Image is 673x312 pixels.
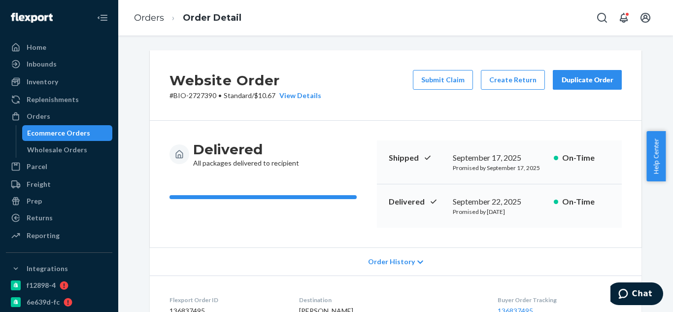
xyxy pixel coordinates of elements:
[27,179,51,189] div: Freight
[11,13,53,23] img: Flexport logo
[275,91,321,101] button: View Details
[27,213,53,223] div: Returns
[368,257,415,267] span: Order History
[134,12,164,23] a: Orders
[169,70,321,91] h2: Website Order
[169,296,283,304] dt: Flexport Order ID
[193,140,299,158] h3: Delivered
[218,91,222,100] span: •
[6,92,112,107] a: Replenishments
[6,39,112,55] a: Home
[6,210,112,226] a: Returns
[27,196,42,206] div: Prep
[453,152,546,164] div: September 17, 2025
[6,108,112,124] a: Orders
[27,280,56,290] div: f12898-4
[413,70,473,90] button: Submit Claim
[636,8,655,28] button: Open account menu
[610,282,663,307] iframe: Opens a widget where you can chat to one of our agents
[481,70,545,90] button: Create Return
[6,294,112,310] a: 6e639d-fc
[562,196,610,208] p: On-Time
[389,196,445,208] p: Delivered
[6,176,112,192] a: Freight
[389,152,445,164] p: Shipped
[193,140,299,168] div: All packages delivered to recipient
[6,159,112,174] a: Parcel
[498,296,622,304] dt: Buyer Order Tracking
[169,91,321,101] p: # BIO-2727390 / $10.67
[646,131,666,181] button: Help Center
[6,74,112,90] a: Inventory
[27,162,47,172] div: Parcel
[183,12,241,23] a: Order Detail
[27,95,79,104] div: Replenishments
[592,8,612,28] button: Open Search Box
[126,3,249,33] ol: breadcrumbs
[27,111,50,121] div: Orders
[614,8,634,28] button: Open notifications
[27,264,68,274] div: Integrations
[553,70,622,90] button: Duplicate Order
[453,196,546,208] div: September 22, 2025
[562,152,610,164] p: On-Time
[6,193,112,209] a: Prep
[299,296,482,304] dt: Destination
[27,231,60,241] div: Reporting
[6,261,112,277] button: Integrations
[27,59,57,69] div: Inbounds
[27,42,46,52] div: Home
[22,142,113,158] a: Wholesale Orders
[27,297,60,307] div: 6e639d-fc
[22,125,113,141] a: Ecommerce Orders
[561,75,613,85] div: Duplicate Order
[224,91,252,100] span: Standard
[27,77,58,87] div: Inventory
[93,8,112,28] button: Close Navigation
[6,277,112,293] a: f12898-4
[6,228,112,243] a: Reporting
[27,128,90,138] div: Ecommerce Orders
[453,208,546,216] p: Promised by [DATE]
[453,164,546,172] p: Promised by September 17, 2025
[6,56,112,72] a: Inbounds
[27,145,87,155] div: Wholesale Orders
